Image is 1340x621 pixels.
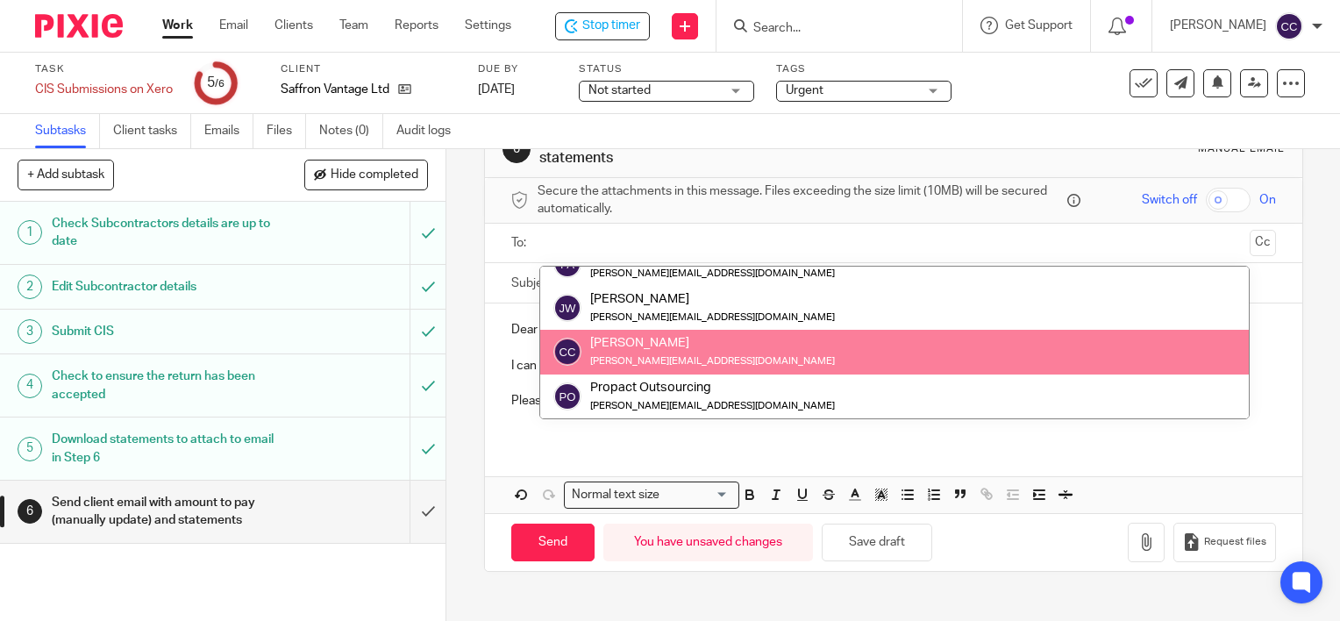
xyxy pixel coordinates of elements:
p: Please do not hesitate to contact me if you require any further assistance. [511,392,1276,410]
div: Manual email [1198,142,1285,156]
small: /6 [215,79,225,89]
span: Switch off [1142,191,1197,209]
div: 2 [18,275,42,299]
span: [DATE] [478,83,515,96]
h1: Submit CIS [52,318,279,345]
a: Work [162,17,193,34]
img: svg%3E [553,294,581,322]
small: [PERSON_NAME][EMAIL_ADDRESS][DOMAIN_NAME] [590,400,835,410]
label: Client [281,62,456,76]
a: Clients [274,17,313,34]
h1: Send client email with amount to pay (manually update) and statements [52,489,279,534]
h1: Check to ensure the return has been accepted [52,363,279,408]
div: CIS Submissions on Xero [35,81,173,98]
img: svg%3E [553,338,581,366]
img: svg%3E [1275,12,1303,40]
span: On [1259,191,1276,209]
span: Secure the attachments in this message. Files exceeding the size limit (10MB) will be secured aut... [538,182,1063,218]
label: Tags [776,62,952,76]
span: Not started [588,84,651,96]
label: To: [511,234,531,252]
label: Subject: [511,275,557,292]
label: Task [35,62,173,76]
span: Request files [1204,535,1266,549]
a: Notes (0) [319,114,383,148]
input: Search [752,21,909,37]
img: Pixie [35,14,123,38]
div: You have unsaved changes [603,524,813,561]
div: 6 [18,499,42,524]
a: Client tasks [113,114,191,148]
div: [PERSON_NAME] [590,290,835,308]
a: Reports [395,17,438,34]
button: Hide completed [304,160,428,189]
div: [PERSON_NAME] [590,334,835,352]
p: I can confirm the CIS submission for the period ending [DATE] has now been submitted. This was a ... [511,357,1276,375]
a: Emails [204,114,253,148]
a: Files [267,114,306,148]
a: Team [339,17,368,34]
button: Cc [1250,230,1276,256]
span: Stop timer [582,17,640,35]
div: 6 [502,135,531,163]
div: 4 [18,374,42,398]
label: Due by [478,62,557,76]
label: Status [579,62,754,76]
input: Send [511,524,595,561]
button: Request files [1173,523,1275,562]
p: [PERSON_NAME] [1170,17,1266,34]
h1: Edit Subcontractor details [52,274,279,300]
h1: Check Subcontractors details are up to date [52,211,279,255]
img: svg%3E [553,249,581,277]
button: Save draft [822,524,932,561]
span: Urgent [786,84,823,96]
p: Dear [PERSON_NAME] [511,321,1276,339]
p: Saffron Vantage Ltd [281,81,389,98]
a: Subtasks [35,114,100,148]
h1: Download statements to attach to email in Step 6 [52,426,279,471]
input: Search for option [666,486,729,504]
div: Search for option [564,482,739,509]
div: 5 [207,73,225,93]
small: [PERSON_NAME][EMAIL_ADDRESS][DOMAIN_NAME] [590,312,835,322]
div: 3 [18,319,42,344]
a: Settings [465,17,511,34]
img: svg%3E [553,382,581,410]
span: Hide completed [331,168,418,182]
h1: Send client email with amount to pay (manually update) and statements [539,131,930,168]
small: [PERSON_NAME][EMAIL_ADDRESS][DOMAIN_NAME] [590,268,835,277]
a: Email [219,17,248,34]
div: Saffron Vantage Ltd - CIS Submissions on Xero [555,12,650,40]
span: Get Support [1005,19,1073,32]
button: + Add subtask [18,160,114,189]
div: 1 [18,220,42,245]
a: Audit logs [396,114,464,148]
span: Normal text size [568,486,664,504]
small: [PERSON_NAME][EMAIL_ADDRESS][DOMAIN_NAME] [590,356,835,366]
div: 5 [18,437,42,461]
div: Propact Outsourcing [590,378,835,396]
